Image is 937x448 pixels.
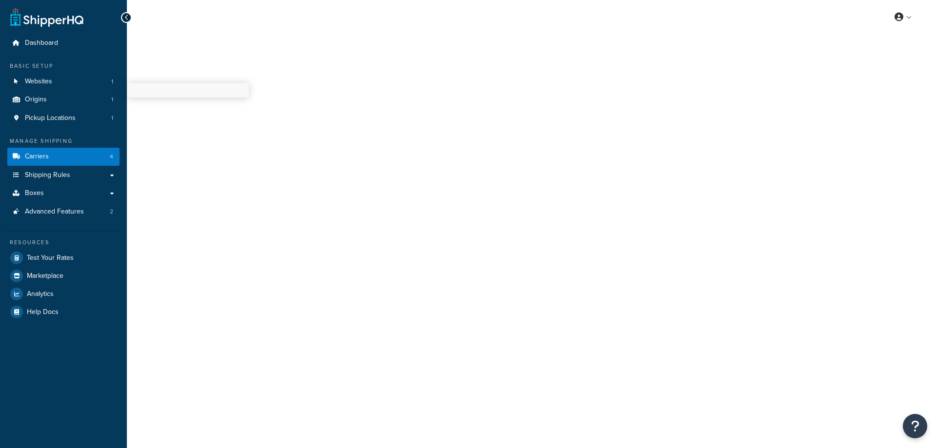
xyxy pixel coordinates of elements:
span: Help Docs [27,308,59,316]
a: Origins1 [7,91,120,109]
div: Resources [7,238,120,247]
a: Dashboard [7,34,120,52]
span: Advanced Features [25,208,84,216]
span: Boxes [25,189,44,197]
a: Advanced Features2 [7,203,120,221]
a: Websites1 [7,73,120,91]
a: Carriers4 [7,148,120,166]
span: 4 [110,153,113,161]
li: Pickup Locations [7,109,120,127]
div: Manage Shipping [7,137,120,145]
a: Analytics [7,285,120,303]
span: 1 [111,114,113,122]
span: Carriers [25,153,49,161]
span: Origins [25,96,47,104]
span: 2 [110,208,113,216]
span: 1 [111,78,113,86]
li: Carriers [7,148,120,166]
span: Marketplace [27,272,63,280]
button: Open Resource Center [903,414,927,438]
li: Advanced Features [7,203,120,221]
a: Test Your Rates [7,249,120,267]
a: Pickup Locations1 [7,109,120,127]
a: Marketplace [7,267,120,285]
span: Websites [25,78,52,86]
div: Basic Setup [7,62,120,70]
a: Help Docs [7,303,120,321]
li: Origins [7,91,120,109]
span: Test Your Rates [27,254,74,262]
a: Shipping Rules [7,166,120,184]
span: Shipping Rules [25,171,70,179]
li: Websites [7,73,120,91]
span: Pickup Locations [25,114,76,122]
span: Dashboard [25,39,58,47]
span: 1 [111,96,113,104]
a: Boxes [7,184,120,202]
span: Analytics [27,290,54,298]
